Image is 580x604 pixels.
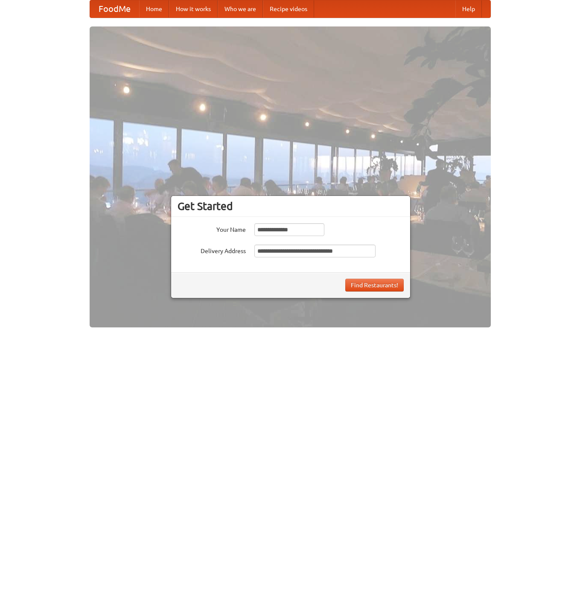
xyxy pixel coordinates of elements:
a: Who we are [218,0,263,18]
a: Help [455,0,482,18]
a: FoodMe [90,0,139,18]
label: Delivery Address [178,245,246,255]
button: Find Restaurants! [345,279,404,292]
h3: Get Started [178,200,404,213]
label: Your Name [178,223,246,234]
a: Home [139,0,169,18]
a: How it works [169,0,218,18]
a: Recipe videos [263,0,314,18]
